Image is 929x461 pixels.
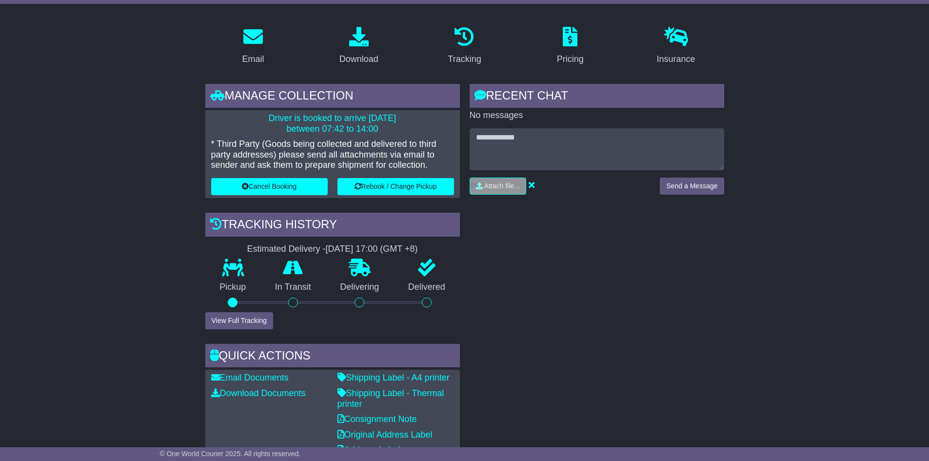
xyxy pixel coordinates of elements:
a: Tracking [441,23,487,69]
div: Tracking history [205,213,460,239]
a: Download Documents [211,388,306,398]
div: Tracking [448,53,481,66]
span: © One World Courier 2025. All rights reserved. [160,450,301,458]
a: Pricing [551,23,590,69]
p: Driver is booked to arrive [DATE] between 07:42 to 14:00 [211,113,454,134]
div: [DATE] 17:00 (GMT +8) [326,244,418,255]
a: Original Address Label [337,430,433,440]
p: Delivering [326,282,394,293]
a: Email [236,23,270,69]
a: Email Documents [211,373,289,382]
button: Cancel Booking [211,178,328,195]
button: Rebook / Change Pickup [337,178,454,195]
a: Address Label [337,445,400,455]
div: Email [242,53,264,66]
div: Download [339,53,378,66]
a: Insurance [651,23,702,69]
a: Shipping Label - Thermal printer [337,388,444,409]
p: Delivered [394,282,460,293]
a: Download [333,23,385,69]
button: View Full Tracking [205,312,273,329]
p: * Third Party (Goods being collected and delivered to third party addresses) please send all atta... [211,139,454,171]
p: In Transit [260,282,326,293]
div: Manage collection [205,84,460,110]
div: RECENT CHAT [470,84,724,110]
div: Pricing [557,53,584,66]
div: Quick Actions [205,344,460,370]
a: Shipping Label - A4 printer [337,373,450,382]
div: Estimated Delivery - [205,244,460,255]
div: Insurance [657,53,695,66]
p: Pickup [205,282,261,293]
p: No messages [470,110,724,121]
a: Consignment Note [337,414,417,424]
button: Send a Message [660,178,724,195]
